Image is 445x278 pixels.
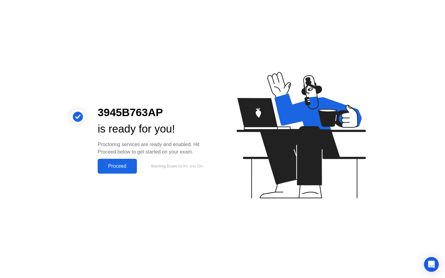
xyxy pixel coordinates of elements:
[140,160,213,172] button: Starting Exam in9m and 59s
[98,104,213,121] div: 3945B763AP
[424,257,439,272] div: Open Intercom Messenger
[183,164,203,168] span: 9m and 59s
[98,121,213,137] div: is ready for you!
[98,141,213,156] div: Proctoring services are ready and enabled. Hit Proceed below to get started on your exam.
[100,163,135,169] div: Proceed
[98,159,137,174] button: Proceed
